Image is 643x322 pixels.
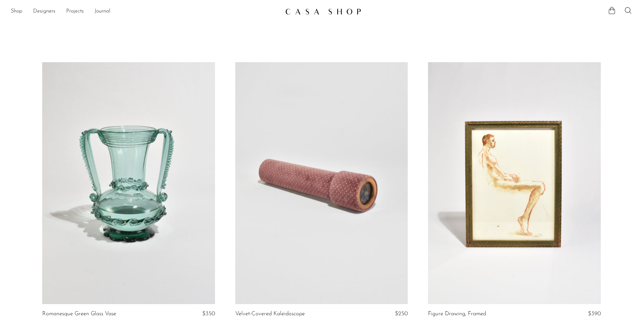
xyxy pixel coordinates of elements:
[428,311,486,317] a: Figure Drawing, Framed
[11,6,280,17] nav: Desktop navigation
[235,311,305,317] a: Velvet-Covered Kaleidoscope
[395,311,408,317] span: $250
[33,7,55,16] a: Designers
[66,7,84,16] a: Projects
[11,7,22,16] a: Shop
[95,7,110,16] a: Journal
[42,311,116,317] a: Romanesque Green Glass Vase
[588,311,601,317] span: $390
[202,311,215,317] span: $350
[11,6,280,17] ul: NEW HEADER MENU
